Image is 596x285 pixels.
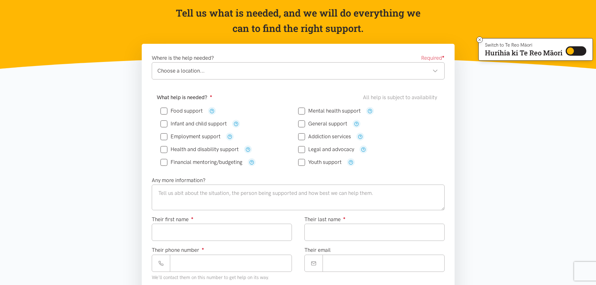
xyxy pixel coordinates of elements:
[152,246,204,254] label: Their phone number
[442,54,445,59] sup: ●
[298,134,351,139] label: Addiction services
[174,5,422,36] p: Tell us what is needed, and we will do everything we can to find the right support.
[191,216,194,220] sup: ●
[157,93,212,102] label: What help is needed?
[170,255,292,272] input: Phone number
[152,176,206,185] label: Any more information?
[298,147,354,152] label: Legal and advocacy
[152,54,214,62] label: Where is the help needed?
[210,94,212,98] sup: ●
[152,215,194,224] label: Their first name
[298,160,342,165] label: Youth support
[485,43,563,47] p: Switch to Te Reo Māori
[323,255,445,272] input: Email
[343,216,346,220] sup: ●
[160,121,227,126] label: Infant and child support
[160,134,221,139] label: Employment support
[152,275,269,280] small: We'll contact them on this number to get help on its way.
[304,246,331,254] label: Their email
[202,246,204,251] sup: ●
[298,121,347,126] label: General support
[304,215,346,224] label: Their last name
[157,67,438,75] div: Choose a location...
[160,108,203,114] label: Food support
[160,147,239,152] label: Health and disability support
[160,160,242,165] label: Financial mentoring/budgeting
[485,50,563,56] p: Hurihia ki Te Reo Māori
[298,108,361,114] label: Mental health support
[421,54,445,62] span: Required
[363,93,440,102] div: All help is subject to availability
